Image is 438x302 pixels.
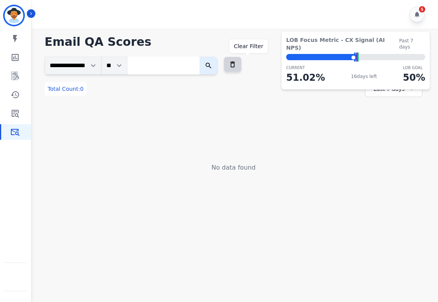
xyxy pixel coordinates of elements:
img: Bordered avatar [5,6,23,25]
div: ⬤ [286,54,357,60]
div: 5 [419,6,425,12]
p: CURRENT [286,65,325,71]
div: Total Count: [45,82,87,96]
p: LOB Goal [403,65,425,71]
span: LOB Focus Metric - CX Signal (AI NPS) [286,36,399,52]
div: No data found [45,163,422,172]
p: 51.02 % [286,71,325,85]
span: 0 [80,86,83,92]
div: Clear Filter [234,42,263,50]
span: 16 days left [351,73,377,80]
h1: Email QA Scores [45,35,422,49]
span: Past 7 days [399,38,425,50]
p: 50 % [403,71,425,85]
